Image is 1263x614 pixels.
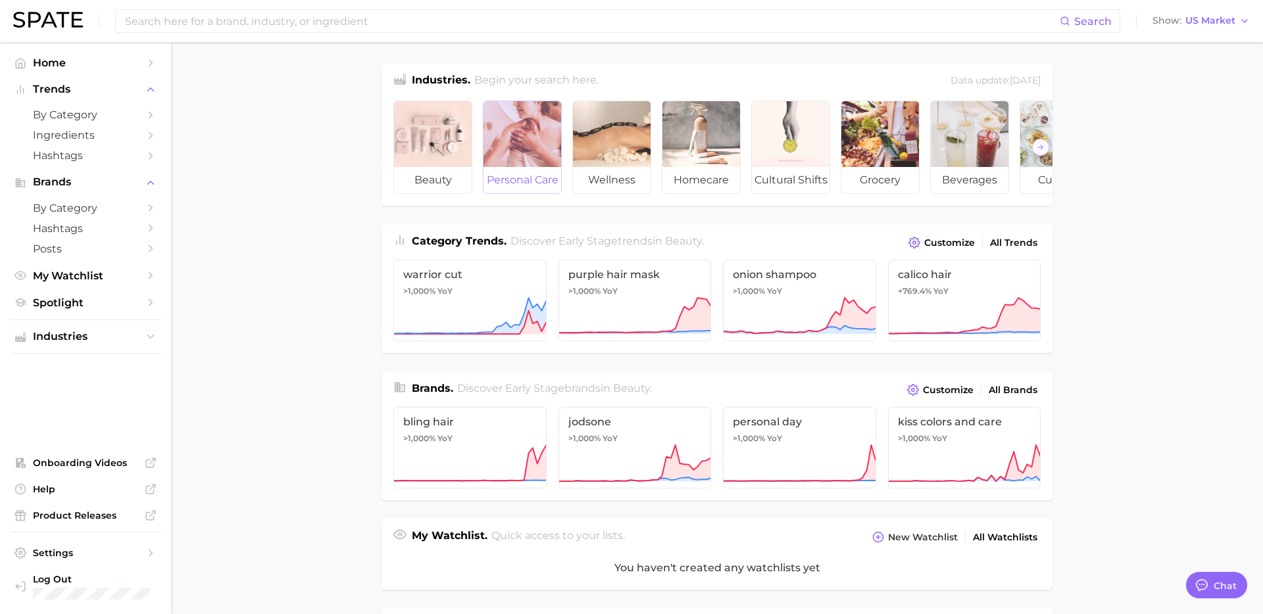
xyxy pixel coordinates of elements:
span: culinary [1020,167,1098,193]
span: >1,000% [403,286,435,296]
span: All Brands [989,385,1037,396]
a: Ingredients [11,125,161,145]
span: cultural shifts [752,167,830,193]
a: personal care [483,101,562,194]
a: Posts [11,239,161,259]
span: YoY [932,433,947,444]
span: personal care [483,167,561,193]
a: Help [11,479,161,499]
a: My Watchlist [11,266,161,286]
a: purple hair mask>1,000% YoY [558,260,712,341]
a: calico hair+769.4% YoY [888,260,1041,341]
span: YoY [933,286,949,296]
span: Spotlight [33,296,138,309]
a: All Trends [987,234,1041,252]
span: grocery [841,167,919,193]
a: All Brands [985,381,1041,399]
a: warrior cut>1,000% YoY [393,260,547,341]
span: >1,000% [568,286,601,296]
span: YoY [767,286,782,296]
span: >1,000% [898,433,930,443]
span: YoY [767,433,782,444]
span: New Watchlist [888,532,958,543]
button: ShowUS Market [1149,12,1253,30]
span: All Trends [990,237,1037,248]
div: Data update: [DATE] [951,72,1041,90]
a: culinary [1020,101,1099,194]
button: Customize [905,233,978,252]
a: homecare [662,101,741,194]
span: Brands . [412,382,453,394]
span: beverages [931,167,1008,193]
button: Scroll Right [1032,139,1049,156]
h1: My Watchlist. [412,528,487,546]
span: calico hair [898,268,1031,281]
span: Customize [924,237,975,248]
span: beauty [665,235,702,247]
a: beverages [930,101,1009,194]
span: Onboarding Videos [33,457,138,469]
span: Posts [33,243,138,255]
span: by Category [33,108,138,121]
span: >1,000% [403,433,435,443]
span: Settings [33,547,138,559]
span: My Watchlist [33,270,138,282]
h2: Begin your search here. [474,72,599,90]
span: >1,000% [733,286,765,296]
span: beauty [394,167,472,193]
button: Industries [11,327,161,346]
a: beauty [393,101,472,194]
span: Ingredients [33,129,138,141]
span: Search [1074,15,1112,28]
h1: Industries. [412,72,470,90]
span: Trends [33,83,138,95]
a: All Watchlists [970,529,1041,546]
span: +769.4% [898,286,931,296]
span: by Category [33,202,138,214]
a: jodsone>1,000% YoY [558,407,712,488]
span: onion shampoo [733,268,866,281]
a: Product Releases [11,506,161,525]
span: All Watchlists [973,532,1037,543]
span: beauty [613,382,650,394]
span: YoY [437,433,453,444]
span: Customize [923,385,974,396]
span: Industries [33,331,138,342]
button: Trends [11,80,161,99]
span: warrior cut [403,268,537,281]
span: Help [33,483,138,495]
span: purple hair mask [568,268,702,281]
span: >1,000% [568,433,601,443]
span: Hashtags [33,222,138,235]
span: Discover Early Stage brands in . [457,382,652,394]
a: Spotlight [11,293,161,313]
span: Product Releases [33,509,138,521]
a: bling hair>1,000% YoY [393,407,547,488]
a: Hashtags [11,218,161,239]
a: Log out. Currently logged in with e-mail andrew@noshinku.com. [11,569,161,603]
span: jodsone [568,415,702,428]
a: grocery [841,101,920,194]
button: Brands [11,172,161,192]
a: personal day>1,000% YoY [723,407,876,488]
span: YoY [603,286,618,296]
span: bling hair [403,415,537,428]
span: homecare [662,167,740,193]
button: New Watchlist [869,528,961,546]
a: kiss colors and care>1,000% YoY [888,407,1041,488]
a: wellness [572,101,651,194]
a: Onboarding Videos [11,453,161,473]
span: Show [1152,17,1181,24]
span: Discover Early Stage trends in . [510,235,704,247]
button: Customize [904,381,977,399]
a: by Category [11,198,161,218]
span: Home [33,57,138,69]
span: US Market [1185,17,1235,24]
span: >1,000% [733,433,765,443]
a: Settings [11,543,161,563]
span: personal day [733,415,866,428]
input: Search here for a brand, industry, or ingredient [124,10,1060,32]
span: Hashtags [33,149,138,162]
h2: Quick access to your lists. [491,528,625,546]
div: You haven't created any watchlists yet [382,546,1052,590]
